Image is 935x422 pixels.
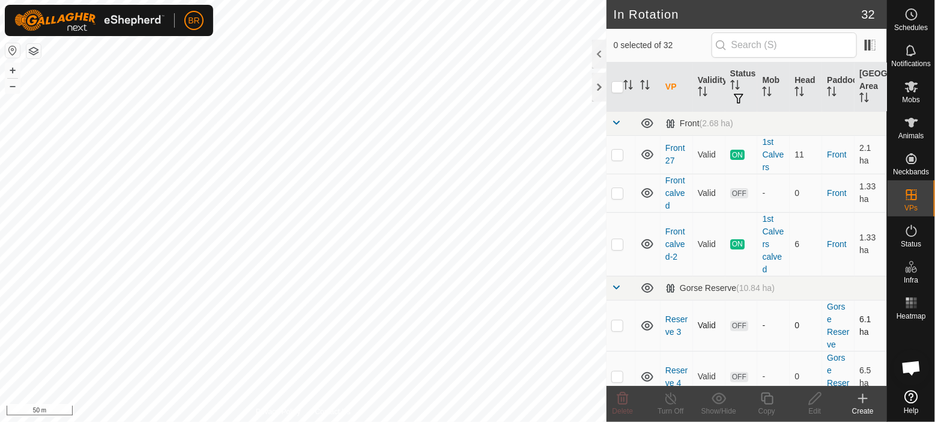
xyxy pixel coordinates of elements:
[693,174,725,212] td: Valid
[730,188,748,198] span: OFF
[790,174,822,212] td: 0
[730,82,740,91] p-sorticon: Activate to sort
[730,372,748,382] span: OFF
[904,204,918,212] span: VPs
[827,353,849,400] a: Gorse Reserve
[614,39,712,52] span: 0 selected of 32
[730,150,745,160] span: ON
[693,351,725,402] td: Valid
[790,135,822,174] td: 11
[665,143,685,165] a: Front 27
[736,283,775,293] span: (10.84 ha)
[647,406,695,417] div: Turn Off
[762,319,785,332] div: -
[613,407,634,415] span: Delete
[5,43,20,58] button: Reset Map
[762,187,785,200] div: -
[698,88,707,98] p-sorticon: Activate to sort
[859,94,869,104] p-sorticon: Activate to sort
[256,406,301,417] a: Privacy Policy
[693,135,725,174] td: Valid
[898,132,924,139] span: Animals
[725,63,758,112] th: Status
[790,212,822,276] td: 6
[904,277,918,284] span: Infra
[894,24,928,31] span: Schedules
[862,5,875,23] span: 32
[790,351,822,402] td: 0
[5,63,20,78] button: +
[640,82,650,91] p-sorticon: Activate to sort
[665,176,685,210] a: Front calved
[839,406,887,417] div: Create
[894,350,930,386] div: Open chat
[665,314,688,337] a: Reserve 3
[762,136,785,174] div: 1st Calvers
[827,188,847,198] a: Front
[695,406,743,417] div: Show/Hide
[730,239,745,249] span: ON
[712,32,857,58] input: Search (S)
[665,118,733,129] div: Front
[855,351,887,402] td: 6.5 ha
[855,212,887,276] td: 1.33 ha
[827,302,849,349] a: Gorse Reserve
[700,118,733,128] span: (2.68 ha)
[730,321,748,331] span: OFF
[762,88,772,98] p-sorticon: Activate to sort
[14,10,165,31] img: Gallagher Logo
[827,150,847,159] a: Front
[897,313,926,320] span: Heatmap
[904,407,919,414] span: Help
[188,14,199,27] span: BR
[790,63,822,112] th: Head
[5,79,20,93] button: –
[665,283,775,293] div: Gorse Reserve
[661,63,693,112] th: VP
[26,44,41,58] button: Map Layers
[855,174,887,212] td: 1.33 ha
[855,300,887,351] td: 6.1 ha
[791,406,839,417] div: Edit
[903,96,920,103] span: Mobs
[614,7,862,22] h2: In Rotation
[762,370,785,383] div: -
[827,88,837,98] p-sorticon: Activate to sort
[693,63,725,112] th: Validity
[623,82,633,91] p-sorticon: Activate to sort
[855,135,887,174] td: 2.1 ha
[827,239,847,249] a: Front
[693,300,725,351] td: Valid
[762,213,785,276] div: 1st Calvers calved
[665,227,685,261] a: Front calved-2
[757,63,790,112] th: Mob
[855,63,887,112] th: [GEOGRAPHIC_DATA] Area
[693,212,725,276] td: Valid
[893,168,929,176] span: Neckbands
[315,406,351,417] a: Contact Us
[888,385,935,419] a: Help
[790,300,822,351] td: 0
[901,240,921,248] span: Status
[665,365,688,388] a: Reserve 4
[822,63,855,112] th: Paddock
[794,88,804,98] p-sorticon: Activate to sort
[892,60,931,67] span: Notifications
[743,406,791,417] div: Copy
